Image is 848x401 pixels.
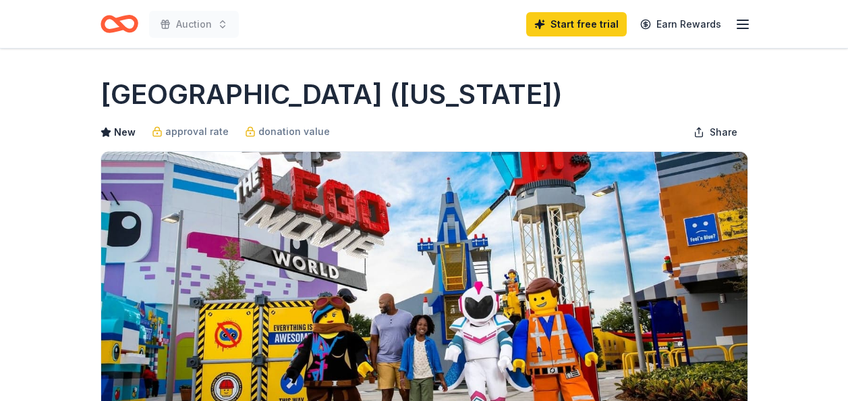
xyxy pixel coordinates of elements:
span: New [114,124,136,140]
a: approval rate [152,124,229,140]
a: Home [101,8,138,40]
h1: [GEOGRAPHIC_DATA] ([US_STATE]) [101,76,563,113]
a: Earn Rewards [632,12,729,36]
a: donation value [245,124,330,140]
span: approval rate [165,124,229,140]
button: Share [683,119,748,146]
span: Share [710,124,737,140]
span: donation value [258,124,330,140]
button: Auction [149,11,239,38]
a: Start free trial [526,12,627,36]
span: Auction [176,16,212,32]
